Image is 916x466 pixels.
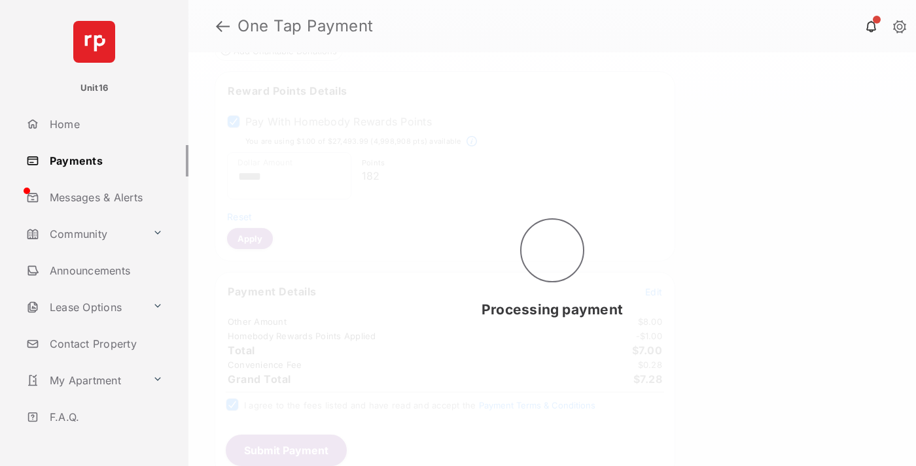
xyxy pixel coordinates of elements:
a: Payments [21,145,188,176]
a: Lease Options [21,291,147,323]
a: Home [21,108,188,140]
a: Contact Property [21,328,188,359]
span: Processing payment [482,301,623,318]
strong: One Tap Payment [238,18,374,34]
a: Community [21,218,147,250]
a: F.A.Q. [21,401,188,433]
a: Announcements [21,255,188,286]
p: Unit16 [80,82,109,95]
a: Messages & Alerts [21,182,188,213]
a: My Apartment [21,365,147,396]
img: svg+xml;base64,PHN2ZyB4bWxucz0iaHR0cDovL3d3dy53My5vcmcvMjAwMC9zdmciIHdpZHRoPSI2NCIgaGVpZ2h0PSI2NC... [73,21,115,63]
